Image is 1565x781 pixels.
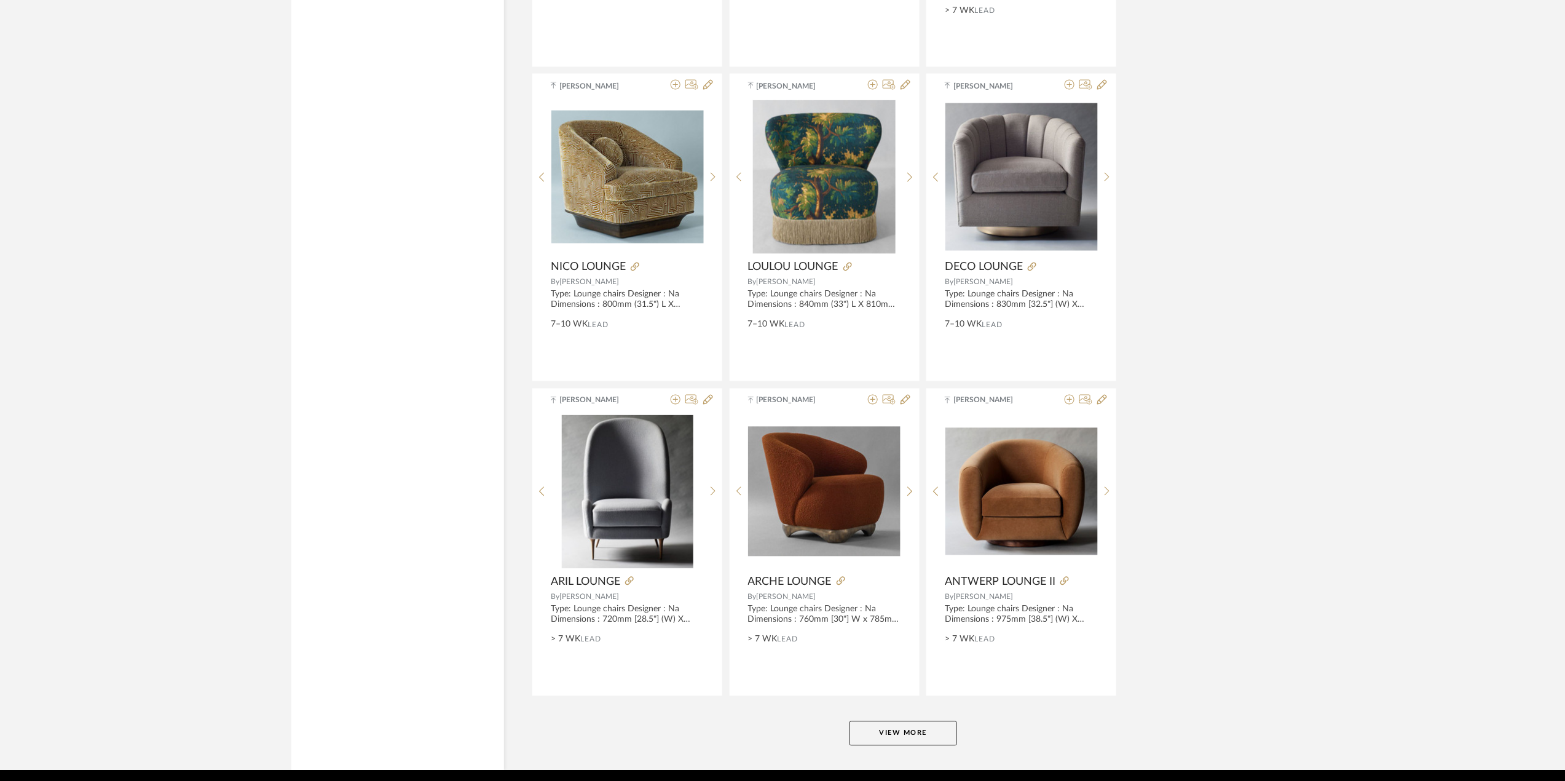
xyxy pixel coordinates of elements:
span: ARIL LOUNGE [551,576,620,589]
span: Lead [580,635,601,644]
span: [PERSON_NAME] [757,81,834,92]
span: Lead [588,321,609,330]
span: By [945,279,953,286]
button: View More [850,721,957,746]
span: [PERSON_NAME] [953,81,1031,92]
span: > 7 WK [748,633,778,646]
span: 7–10 WK [945,319,982,331]
span: ARCHE LOUNGE [748,576,832,589]
img: ANTWERP LOUNGE II [945,428,1098,555]
span: Lead [778,635,798,644]
span: ANTWERP LOUNGE II [945,576,1055,589]
span: LOULOU LOUNGE [748,261,838,274]
span: By [748,593,757,601]
div: Type: Lounge chairs Designer : Na Dimensions : 720mm [28.5"] (W) X 950mm [37.5"] (D) X 1210mm [47... [551,605,704,625]
span: > 7 WK [945,4,974,17]
img: DECO LOUNGE [945,103,1098,251]
div: Type: Lounge chairs Designer : Na Dimensions : 840mm (33") L X 810mm (32") D x 780mm (30.5") H Se... [748,290,901,311]
img: NICO LOUNGE [551,111,704,244]
span: [PERSON_NAME] [559,593,619,601]
div: Type: Lounge chairs Designer : Na Dimensions : 760mm [30"] W x 785mm [31"] D x 730mm [28.5"] H Se... [748,605,901,625]
img: ARIL LOUNGE [562,415,693,569]
span: Lead [974,6,995,15]
span: > 7 WK [551,633,580,646]
span: [PERSON_NAME] [757,279,816,286]
div: Type: Lounge chairs Designer : Na Dimensions : 800mm (31.5") L X 915mm (36") D x 825mm (32.5") H ... [551,290,704,311]
span: [PERSON_NAME] [559,81,637,92]
span: Lead [974,635,995,644]
span: Lead [982,321,1003,330]
span: By [551,279,559,286]
span: [PERSON_NAME] [559,279,619,286]
span: By [748,279,757,286]
span: DECO LOUNGE [945,261,1023,274]
span: By [551,593,559,601]
span: 7–10 WK [748,319,785,331]
span: NICO LOUNGE [551,261,626,274]
span: [PERSON_NAME] [953,395,1031,406]
img: LOULOU LOUNGE [753,100,896,254]
span: 7–10 WK [551,319,588,331]
div: Type: Lounge chairs Designer : Na Dimensions : 975mm [38.5"] (W) X 940mm [37"] (D) X 840mm [33"] ... [945,605,1098,625]
img: ARCHE LOUNGE [748,427,901,557]
span: [PERSON_NAME] [559,395,637,406]
span: [PERSON_NAME] [953,593,1013,601]
span: [PERSON_NAME] [953,279,1013,286]
span: > 7 WK [945,633,974,646]
span: [PERSON_NAME] [757,395,834,406]
span: Lead [785,321,806,330]
span: By [945,593,953,601]
span: [PERSON_NAME] [757,593,816,601]
div: Type: Lounge chairs Designer : Na Dimensions : 830mm [32.5"] (W) X 820mm [32.5"] (D) X 765mm [30"... [945,290,1098,311]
